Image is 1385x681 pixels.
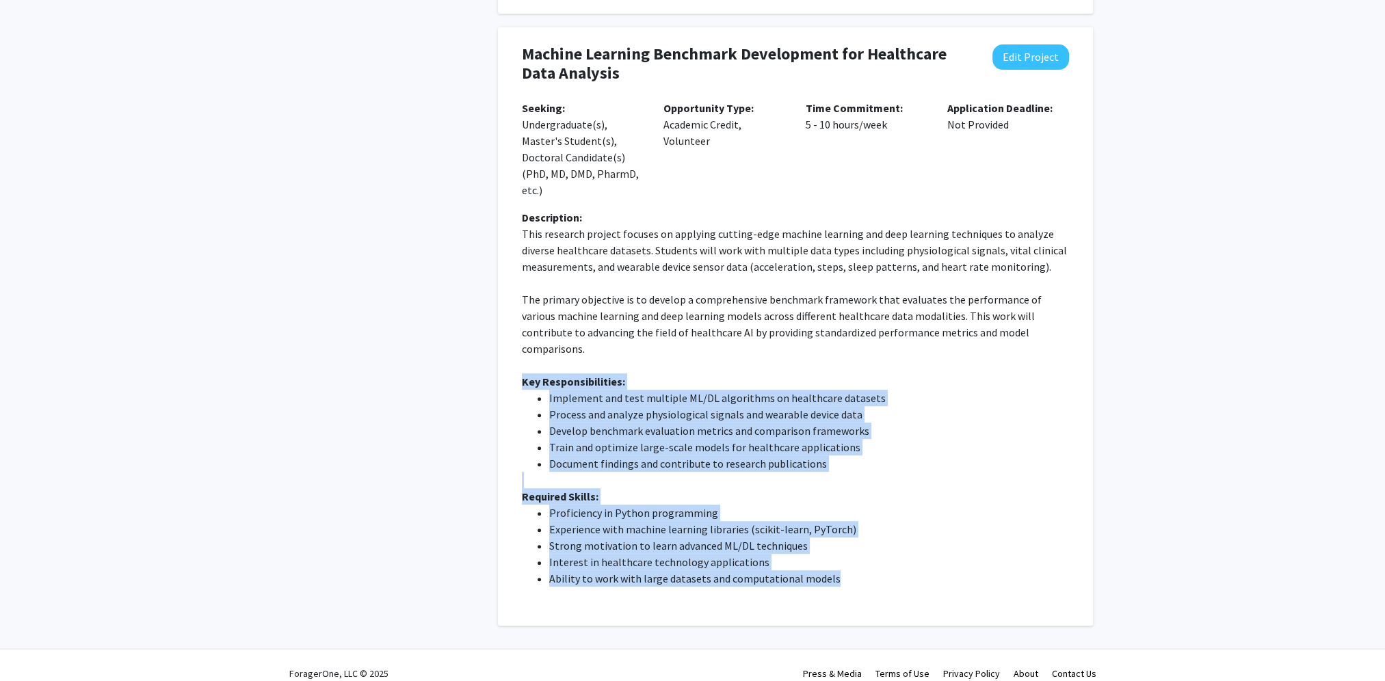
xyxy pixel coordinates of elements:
[947,101,1053,115] b: Application Deadline:
[549,570,1069,587] li: Ability to work with large datasets and computational models
[943,667,1000,680] a: Privacy Policy
[663,100,785,149] p: Academic Credit, Volunteer
[522,226,1069,275] p: This research project focuses on applying cutting-edge machine learning and deep learning techniq...
[549,505,1069,521] li: Proficiency in Python programming
[522,209,1069,226] div: Description:
[549,439,1069,455] li: Train and optimize large-scale models for healthcare applications
[522,490,598,503] strong: Required Skills:
[549,455,1069,472] li: Document findings and contribute to research publications
[549,406,1069,423] li: Process and analyze physiological signals and wearable device data
[806,101,903,115] b: Time Commitment:
[522,375,625,388] strong: Key Responsibilities:
[992,44,1069,70] button: Edit Project
[663,101,754,115] b: Opportunity Type:
[549,423,1069,439] li: Develop benchmark evaluation metrics and comparison frameworks
[522,101,565,115] b: Seeking:
[947,100,1069,133] p: Not Provided
[549,554,1069,570] li: Interest in healthcare technology applications
[1014,667,1038,680] a: About
[875,667,929,680] a: Terms of Use
[549,521,1069,537] li: Experience with machine learning libraries (scikit-learn, PyTorch)
[806,100,927,133] p: 5 - 10 hours/week
[803,667,862,680] a: Press & Media
[522,44,971,84] h4: Machine Learning Benchmark Development for Healthcare Data Analysis
[549,537,1069,554] li: Strong motivation to learn advanced ML/DL techniques
[522,100,644,198] p: Undergraduate(s), Master's Student(s), Doctoral Candidate(s) (PhD, MD, DMD, PharmD, etc.)
[522,291,1069,357] p: The primary objective is to develop a comprehensive benchmark framework that evaluates the perfor...
[1052,667,1096,680] a: Contact Us
[10,619,58,671] iframe: Chat
[549,390,1069,406] li: Implement and test multiple ML/DL algorithms on healthcare datasets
